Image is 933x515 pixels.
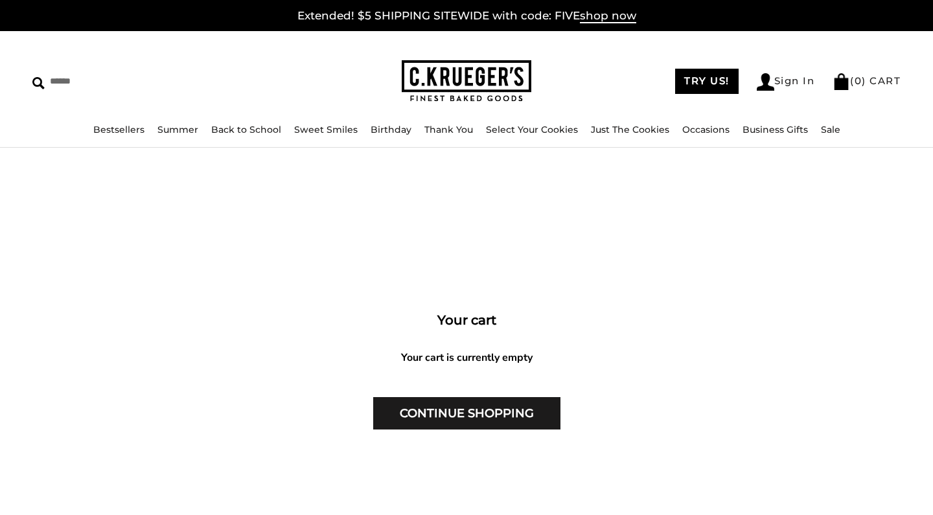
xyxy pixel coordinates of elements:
[13,310,920,331] h1: Your cart
[580,9,636,23] span: shop now
[833,73,850,90] img: Bag
[157,124,198,135] a: Summer
[757,73,774,91] img: Account
[32,71,236,91] input: Search
[294,124,358,135] a: Sweet Smiles
[855,74,862,87] span: 0
[757,73,815,91] a: Sign In
[297,9,636,23] a: Extended! $5 SHIPPING SITEWIDE with code: FIVEshop now
[211,124,281,135] a: Back to School
[833,74,901,87] a: (0) CART
[821,124,840,135] a: Sale
[424,124,473,135] a: Thank You
[402,60,531,102] img: C.KRUEGER'S
[13,350,920,365] div: Your cart is currently empty
[486,124,578,135] a: Select Your Cookies
[371,124,411,135] a: Birthday
[675,69,739,94] a: TRY US!
[743,124,808,135] a: Business Gifts
[32,77,45,89] img: Search
[682,124,730,135] a: Occasions
[591,124,669,135] a: Just The Cookies
[93,124,144,135] a: Bestsellers
[373,397,560,429] a: CONTINUE SHOPPING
